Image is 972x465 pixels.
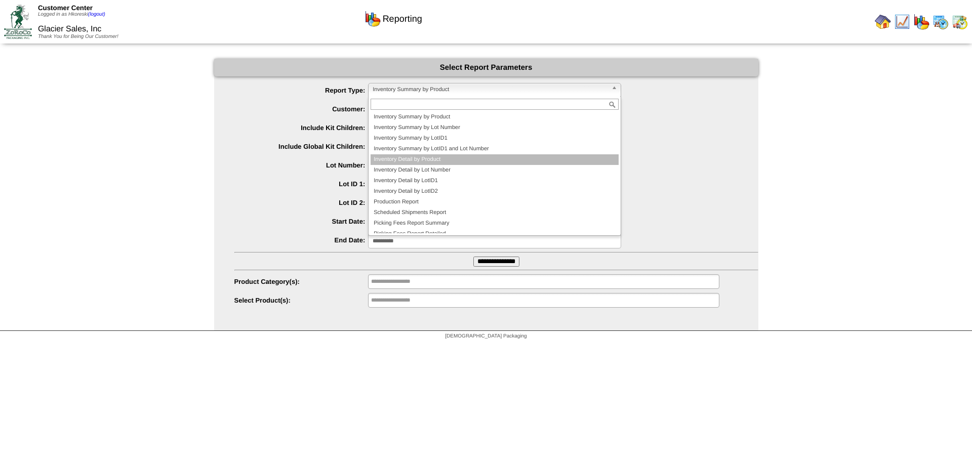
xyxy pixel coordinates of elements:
[371,122,619,133] li: Inventory Summary by Lot Number
[371,207,619,218] li: Scheduled Shipments Report
[875,14,891,30] img: home.gif
[894,14,910,30] img: line_graph.gif
[952,14,968,30] img: calendarinout.gif
[371,186,619,197] li: Inventory Detail by LotID2
[234,180,369,188] label: Lot ID 1:
[234,199,369,206] label: Lot ID 2:
[913,14,929,30] img: graph.gif
[38,34,118,39] span: Thank You for Being Our Customer!
[371,154,619,165] li: Inventory Detail by Product
[234,143,369,150] label: Include Global Kit Children:
[371,112,619,122] li: Inventory Summary by Product
[364,11,381,27] img: graph.gif
[234,297,369,304] label: Select Product(s):
[234,218,369,225] label: Start Date:
[234,124,369,132] label: Include Kit Children:
[383,14,422,24] span: Reporting
[38,4,93,12] span: Customer Center
[234,278,369,285] label: Product Category(s):
[371,165,619,176] li: Inventory Detail by Lot Number
[371,176,619,186] li: Inventory Detail by LotID1
[38,12,105,17] span: Logged in as Hkoreski
[371,133,619,144] li: Inventory Summary by LotID1
[933,14,949,30] img: calendarprod.gif
[371,197,619,207] li: Production Report
[88,12,105,17] a: (logout)
[214,59,758,76] div: Select Report Parameters
[38,25,101,33] span: Glacier Sales, Inc
[234,87,369,94] label: Report Type:
[371,229,619,239] li: Picking Fees Report Detailed
[371,144,619,154] li: Inventory Summary by LotID1 and Lot Number
[4,5,32,38] img: ZoRoCo_Logo(Green%26Foil)%20jpg.webp
[234,161,369,169] label: Lot Number:
[234,102,758,113] span: Glacier Sales, Inc
[373,83,607,96] span: Inventory Summary by Product
[371,218,619,229] li: Picking Fees Report Summary
[234,105,369,113] label: Customer:
[445,333,526,339] span: [DEMOGRAPHIC_DATA] Packaging
[234,236,369,244] label: End Date:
